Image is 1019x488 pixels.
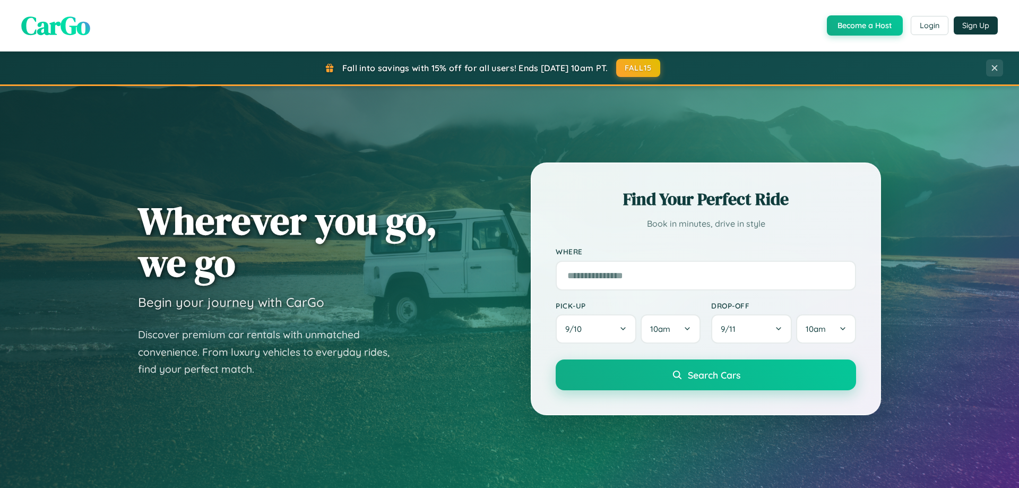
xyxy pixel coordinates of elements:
[556,247,856,256] label: Where
[721,324,741,334] span: 9 / 11
[556,359,856,390] button: Search Cars
[954,16,998,35] button: Sign Up
[556,314,636,344] button: 9/10
[688,369,740,381] span: Search Cars
[138,294,324,310] h3: Begin your journey with CarGo
[641,314,701,344] button: 10am
[565,324,587,334] span: 9 / 10
[21,8,90,43] span: CarGo
[911,16,948,35] button: Login
[650,324,670,334] span: 10am
[556,187,856,211] h2: Find Your Perfect Ride
[711,314,792,344] button: 9/11
[342,63,608,73] span: Fall into savings with 15% off for all users! Ends [DATE] 10am PT.
[556,216,856,232] p: Book in minutes, drive in style
[138,200,437,284] h1: Wherever you go, we go
[806,324,826,334] span: 10am
[711,301,856,310] label: Drop-off
[138,326,403,378] p: Discover premium car rentals with unmatched convenience. From luxury vehicles to everyday rides, ...
[827,15,903,36] button: Become a Host
[556,301,701,310] label: Pick-up
[796,314,856,344] button: 10am
[616,59,661,77] button: FALL15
